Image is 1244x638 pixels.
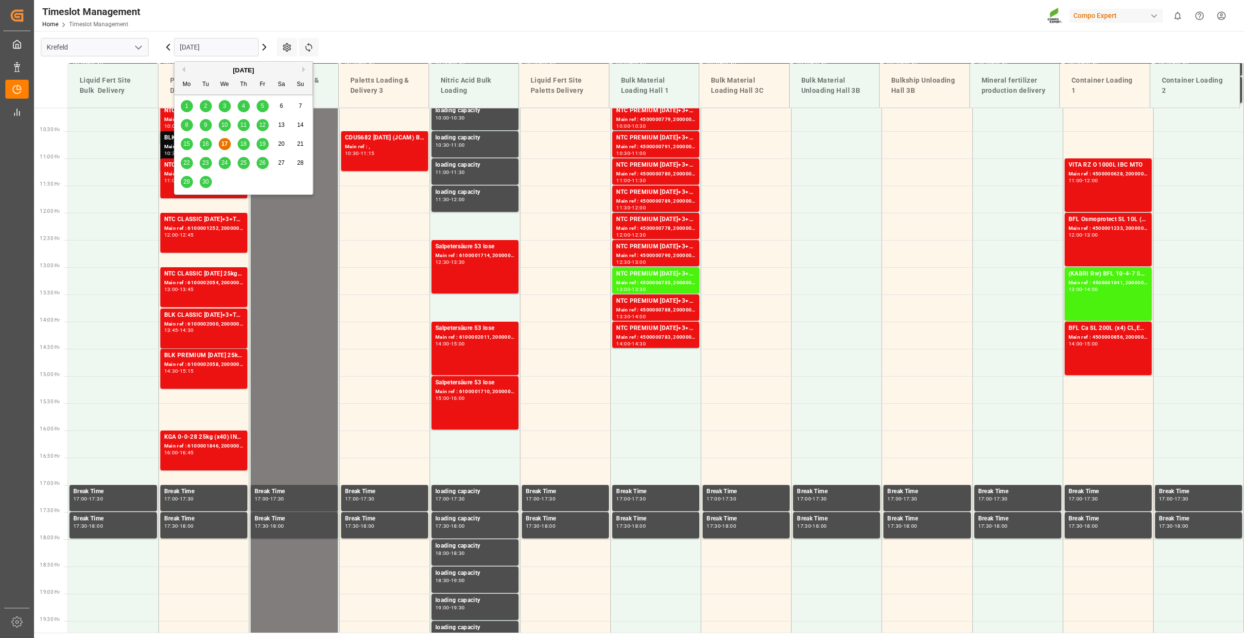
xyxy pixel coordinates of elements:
div: - [630,260,632,264]
div: 11:00 [451,143,465,147]
div: Choose Wednesday, September 24th, 2025 [219,157,231,169]
div: - [449,116,451,120]
div: - [721,497,722,501]
div: Bulkship Unloading Hall 3B [887,71,962,100]
div: - [87,497,89,501]
div: 13:45 [164,328,178,332]
div: Main ref : 4500000785, 2000000504 [616,279,695,287]
div: 17:00 [164,497,178,501]
span: 16 [202,140,208,147]
div: 12:00 [1069,233,1083,237]
span: 20 [278,140,284,147]
div: Choose Friday, September 26th, 2025 [257,157,269,169]
div: - [992,497,993,501]
div: Choose Sunday, September 21st, 2025 [294,138,307,150]
div: - [1082,178,1084,183]
div: 17:30 [1084,497,1098,501]
div: - [449,170,451,174]
div: - [630,124,632,128]
div: 17:30 [632,497,646,501]
span: 15:30 Hr [40,399,60,404]
span: 4 [242,103,245,109]
div: 12:30 [632,233,646,237]
span: 12 [259,121,265,128]
div: 17:30 [1175,497,1189,501]
div: Choose Friday, September 19th, 2025 [257,138,269,150]
div: - [449,396,451,400]
div: 11:00 [616,178,630,183]
div: - [178,287,179,292]
div: NTC PREMIUM [DATE]+3+TE BULK [616,215,695,224]
span: 1 [185,103,189,109]
div: 15:00 [435,396,449,400]
div: - [178,328,179,332]
div: [DATE] [174,66,312,75]
div: Main ref : 4500000780, 2000000504 [616,170,695,178]
div: Container Loading 2 [1158,71,1232,100]
div: - [359,497,361,501]
div: 10:30 [164,151,178,155]
div: NTC PREMIUM [DATE]+3+TE BULK [616,242,695,252]
div: Main ref : 4500000778, 2000000504 [616,224,695,233]
div: loading capacity [435,188,515,197]
div: 14:00 [632,314,646,319]
span: 15:00 Hr [40,372,60,377]
div: Choose Friday, September 12th, 2025 [257,119,269,131]
div: Main ref : 4500000779, 2000000504 [616,116,695,124]
div: - [1082,233,1084,237]
div: Bulk Material Loading Hall 3C [707,71,781,100]
div: - [630,342,632,346]
div: - [178,233,179,237]
div: Choose Monday, September 22nd, 2025 [181,157,193,169]
div: KGA 0-0-28 25kg (x40) INTBT SPORT [DATE] 25%UH 3M 25kg (x40) INTBLK PREMIUM [DATE] 50kg(x21)D,EN,... [164,432,243,442]
div: - [449,197,451,202]
button: open menu [131,40,145,55]
div: Main ref : , [345,143,424,151]
div: Choose Wednesday, September 17th, 2025 [219,138,231,150]
div: 17:30 [361,497,375,501]
div: Choose Thursday, September 11th, 2025 [238,119,250,131]
span: 11:00 Hr [40,154,60,159]
div: - [901,497,903,501]
span: 10:30 Hr [40,127,60,132]
div: 17:30 [89,497,103,501]
span: 11:30 Hr [40,181,60,187]
div: loading capacity [435,160,515,170]
div: Main ref : 6100001252, 2000000213 [164,224,243,233]
div: 10:00 [164,124,178,128]
div: 14:00 [435,342,449,346]
div: Break Time [1159,487,1238,497]
div: loading capacity [435,514,515,524]
div: Main ref : 6100001714, 2000001425 [435,252,515,260]
div: 11:15 [361,151,375,155]
div: - [178,497,179,501]
span: 16:30 Hr [40,453,60,459]
div: 12:00 [616,233,630,237]
div: loading capacity [435,133,515,143]
div: loading capacity [435,106,515,116]
span: 9 [204,121,207,128]
div: 13:30 [451,260,465,264]
div: Main ref : 6100002058, 2000000324 [164,361,243,369]
span: 6 [280,103,283,109]
span: 28 [297,159,303,166]
div: Break Time [887,487,967,497]
div: Break Time [164,487,243,497]
div: Break Time [707,487,786,497]
div: - [630,314,632,319]
div: 17:30 [722,497,736,501]
div: VITA RZ O 1000L IBC MTO [1069,160,1148,170]
div: 12:00 [164,233,178,237]
div: Su [294,79,307,91]
div: 11:00 [1069,178,1083,183]
div: 12:00 [632,206,646,210]
span: 10 [221,121,227,128]
div: Mineral fertilizer production delivery [978,71,1052,100]
span: 17:30 Hr [40,508,60,513]
div: Break Time [616,487,695,497]
div: 13:30 [616,314,630,319]
div: (KABRI Rw) BFL 10-4-7 SL 20L(x48) ES LAT [1069,269,1148,279]
div: Choose Thursday, September 4th, 2025 [238,100,250,112]
button: Compo Expert [1070,6,1167,25]
span: 13:00 Hr [40,263,60,268]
